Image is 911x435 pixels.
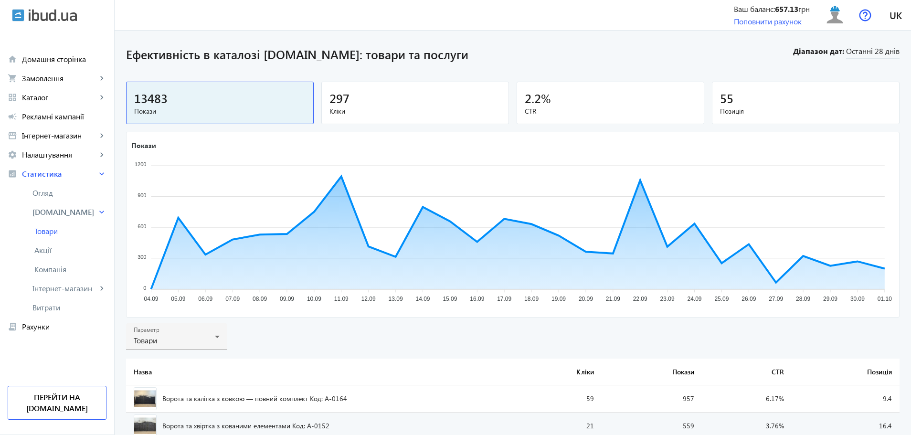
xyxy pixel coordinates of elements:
[22,169,97,179] span: Статистика
[22,131,97,140] span: Інтернет-магазин
[12,9,24,21] img: ibud.svg
[742,296,756,302] tspan: 26.09
[307,296,321,302] tspan: 10.09
[8,322,17,331] mat-icon: receipt_long
[97,93,106,102] mat-icon: keyboard_arrow_right
[823,296,837,302] tspan: 29.09
[8,150,17,159] mat-icon: settings
[134,387,157,410] img: 15449682f5b15186be5909277547814-226555a6b0.jpg
[97,150,106,159] mat-icon: keyboard_arrow_right
[824,4,846,26] img: user.svg
[134,335,157,345] span: Товари
[8,74,17,83] mat-icon: shopping_cart
[660,296,675,302] tspan: 23.09
[633,296,647,302] tspan: 22.09
[8,112,17,121] mat-icon: campaign
[32,188,106,198] span: Огляд
[22,74,97,83] span: Замовлення
[34,226,106,236] span: Товари
[734,16,802,26] a: Поповнити рахунок
[525,106,696,116] span: CTR
[513,359,602,385] th: Кліки
[32,303,106,312] span: Витрати
[97,169,106,179] mat-icon: keyboard_arrow_right
[606,296,620,302] tspan: 21.09
[32,284,97,293] span: Інтернет-магазин
[135,161,146,167] tspan: 1200
[22,112,106,121] span: Рекламні кампанії
[602,385,702,413] td: 957
[97,131,106,140] mat-icon: keyboard_arrow_right
[162,395,347,402] span: Ворота та калітка з ковкою — повний комплект Код: А-0164
[138,254,146,260] tspan: 300
[524,296,539,302] tspan: 18.09
[541,90,551,106] span: %
[143,285,146,290] tspan: 0
[702,385,792,413] td: 6.17%
[334,296,349,302] tspan: 11.09
[171,296,185,302] tspan: 05.09
[389,296,403,302] tspan: 13.09
[579,296,593,302] tspan: 20.09
[551,296,566,302] tspan: 19.09
[22,322,106,331] span: Рахунки
[792,46,844,56] b: Діапазон дат:
[602,359,702,385] th: Покази
[34,245,106,255] span: Акції
[97,74,106,83] mat-icon: keyboard_arrow_right
[280,296,294,302] tspan: 09.09
[846,46,900,59] span: Останні 28 днів
[525,90,541,106] span: 2.2
[126,359,513,385] th: Назва
[513,385,602,413] td: 59
[890,9,902,21] span: uk
[497,296,511,302] tspan: 17.09
[734,4,810,14] div: Ваш баланс: грн
[329,90,350,106] span: 297
[796,296,810,302] tspan: 28.09
[8,386,106,420] a: Перейти на [DOMAIN_NAME]
[126,46,792,63] h1: Ефективність в каталозі [DOMAIN_NAME]: товари та послуги
[134,326,159,334] mat-label: Параметр
[131,140,156,149] text: Покази
[470,296,484,302] tspan: 16.09
[225,296,240,302] tspan: 07.09
[775,4,798,14] b: 657.13
[859,9,871,21] img: help.svg
[22,93,97,102] span: Каталог
[32,207,97,217] span: [DOMAIN_NAME]
[792,385,900,413] td: 9.4
[850,296,865,302] tspan: 30.09
[792,359,900,385] th: Позиція
[22,54,106,64] span: Домашня сторінка
[720,106,891,116] span: Позиція
[253,296,267,302] tspan: 08.09
[22,150,97,159] span: Налаштування
[769,296,783,302] tspan: 27.09
[714,296,729,302] tspan: 25.09
[361,296,376,302] tspan: 12.09
[138,223,146,229] tspan: 600
[144,296,158,302] tspan: 04.09
[134,106,306,116] span: Покази
[97,207,106,217] mat-icon: keyboard_arrow_right
[702,359,792,385] th: CTR
[720,90,733,106] span: 55
[8,93,17,102] mat-icon: grid_view
[687,296,701,302] tspan: 24.09
[34,265,106,274] span: Компанія
[8,169,17,179] mat-icon: analytics
[198,296,212,302] tspan: 06.09
[138,192,146,198] tspan: 900
[878,296,892,302] tspan: 01.10
[134,90,168,106] span: 13483
[8,131,17,140] mat-icon: storefront
[29,9,77,21] img: ibud_text.svg
[162,423,329,429] span: Ворота та хвіртка з кованими елементами Код: А-0152
[8,54,17,64] mat-icon: home
[329,106,501,116] span: Кліки
[443,296,457,302] tspan: 15.09
[97,284,106,293] mat-icon: keyboard_arrow_right
[415,296,430,302] tspan: 14.09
